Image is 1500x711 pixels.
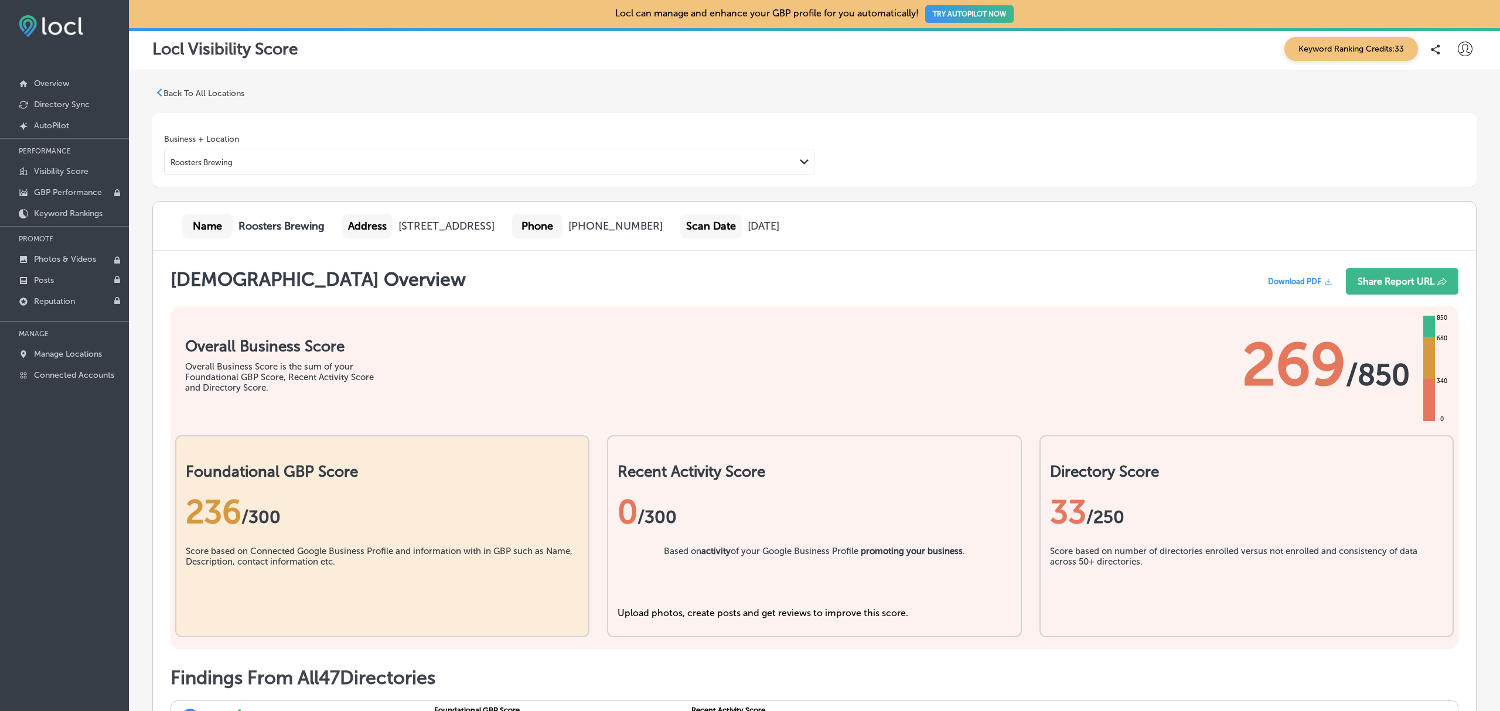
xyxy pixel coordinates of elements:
p: Reputation [34,296,75,306]
p: Back To All Locations [163,88,244,98]
div: 236 [186,493,579,531]
div: [DATE] [748,220,779,233]
p: Visibility Score [34,166,88,176]
b: promoting your business [861,546,963,556]
div: 850 [1434,313,1450,323]
img: fda3e92497d09a02dc62c9cd864e3231.png [19,15,83,37]
span: /300 [637,507,677,528]
div: 680 [1434,334,1450,343]
div: Scan Date [680,214,742,238]
div: Score based on number of directories enrolled versus not enrolled and consistency of data across ... [1050,546,1443,604]
span: Download PDF [1268,277,1321,286]
div: [STREET_ADDRESS] [398,220,495,233]
p: Directory Sync [34,100,90,110]
span: /250 [1086,507,1124,528]
h1: Findings From All 47 Directories [171,666,1458,689]
span: 269 [1242,330,1346,400]
div: Overall Business Score is the sum of your Foundational GBP Score, Recent Activity Score and Direc... [185,361,390,393]
b: Roosters Brewing [238,220,325,233]
div: Roosters Brewing [171,158,233,166]
div: Address [342,214,393,238]
label: Business + Location [164,134,239,144]
span: / 850 [1346,357,1410,392]
button: TRY AUTOPILOT NOW [925,5,1014,23]
div: Based on of your Google Business Profile . [664,546,965,604]
p: GBP Performance [34,187,102,197]
p: Photos & Videos [34,254,96,264]
p: Overview [34,78,69,88]
p: Keyword Rankings [34,208,103,218]
h2: Foundational GBP Score [186,463,579,481]
h2: Directory Score [1050,463,1443,481]
p: Manage Locations [34,349,102,359]
div: 340 [1434,377,1450,386]
p: AutoPilot [34,121,69,131]
p: Locl Visibility Score [152,39,298,59]
h1: [DEMOGRAPHIC_DATA] Overview [171,268,466,300]
button: Share Report URL [1346,268,1458,295]
b: activity [701,546,731,556]
p: Posts [34,275,54,285]
div: Phone [512,214,562,238]
div: 0 [618,493,1011,531]
h2: Recent Activity Score [618,463,1011,481]
h1: Overall Business Score [185,337,390,355]
span: Keyword Ranking Credits: 33 [1284,37,1418,61]
p: Connected Accounts [34,370,114,380]
div: 0 [1438,415,1446,424]
span: / 300 [241,507,281,528]
div: Upload photos, create posts and get reviews to improve this score. [618,607,1011,618]
div: Score based on Connected Google Business Profile and information with in GBP such as Name, Descri... [186,546,579,604]
div: [PHONE_NUMBER] [568,220,663,233]
div: Name [182,214,233,238]
div: 33 [1050,493,1443,531]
